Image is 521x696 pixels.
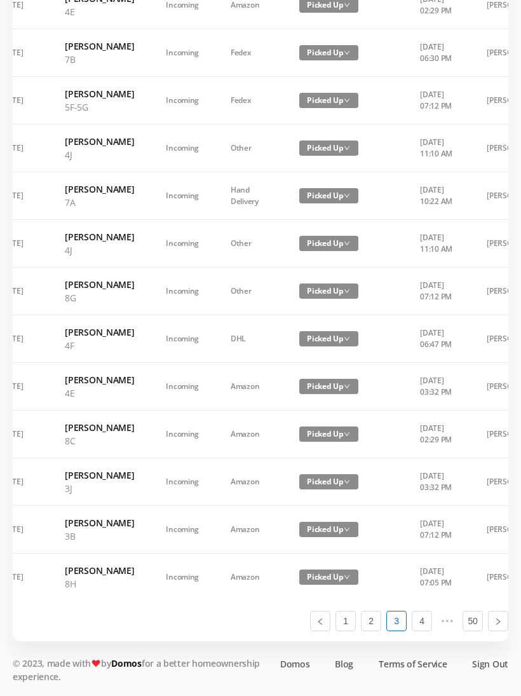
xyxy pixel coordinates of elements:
td: [DATE] 03:32 PM [404,363,471,411]
p: 8C [65,434,134,447]
i: icon: down [344,97,350,104]
td: [DATE] 11:10 AM [404,125,471,172]
td: DHL [215,315,283,363]
td: Amazon [215,506,283,554]
td: Other [215,125,283,172]
li: Next Page [488,611,508,631]
h6: [PERSON_NAME] [65,230,134,243]
td: Other [215,220,283,268]
i: icon: down [344,240,350,247]
a: 2 [362,611,381,631]
td: Incoming [150,506,215,554]
p: 7B [65,53,134,66]
a: Domos [111,657,142,669]
li: Next 5 Pages [437,611,457,631]
h6: [PERSON_NAME] [65,325,134,339]
li: 2 [361,611,381,631]
i: icon: down [344,50,350,56]
td: Amazon [215,411,283,458]
p: 4E [65,5,134,18]
td: [DATE] 02:29 PM [404,411,471,458]
span: ••• [437,611,457,631]
span: Picked Up [299,331,358,346]
a: 1 [336,611,355,631]
td: Amazon [215,458,283,506]
p: 8G [65,291,134,304]
td: Incoming [150,172,215,220]
i: icon: down [344,526,350,533]
h6: [PERSON_NAME] [65,87,134,100]
td: [DATE] 06:30 PM [404,29,471,77]
i: icon: down [344,2,350,8]
h6: [PERSON_NAME] [65,373,134,386]
td: Incoming [150,220,215,268]
i: icon: down [344,574,350,580]
td: Incoming [150,363,215,411]
span: Picked Up [299,93,358,108]
td: [DATE] 11:10 AM [404,220,471,268]
td: Amazon [215,363,283,411]
td: [DATE] 10:22 AM [404,172,471,220]
a: 4 [412,611,431,631]
span: Picked Up [299,45,358,60]
h6: [PERSON_NAME] [65,182,134,196]
td: Incoming [150,315,215,363]
i: icon: down [344,145,350,151]
span: Picked Up [299,570,358,585]
td: Other [215,268,283,315]
h6: [PERSON_NAME] [65,516,134,529]
li: Previous Page [310,611,330,631]
td: Amazon [215,554,283,601]
li: 4 [412,611,432,631]
td: [DATE] 07:12 PM [404,268,471,315]
h6: [PERSON_NAME] [65,564,134,577]
span: Picked Up [299,426,358,442]
td: [DATE] 07:12 PM [404,506,471,554]
h6: [PERSON_NAME] [65,278,134,291]
td: Fedex [215,29,283,77]
h6: [PERSON_NAME] [65,468,134,482]
i: icon: down [344,193,350,199]
span: Picked Up [299,379,358,394]
p: 4E [65,386,134,400]
p: 4J [65,243,134,257]
i: icon: left [316,618,324,625]
td: Incoming [150,458,215,506]
a: 50 [463,611,482,631]
a: Domos [280,657,310,671]
td: Fedex [215,77,283,125]
i: icon: down [344,336,350,342]
span: Picked Up [299,283,358,299]
li: 50 [463,611,483,631]
p: 3B [65,529,134,543]
span: Picked Up [299,236,358,251]
p: 7A [65,196,134,209]
a: Blog [335,657,353,671]
p: 8H [65,577,134,590]
h6: [PERSON_NAME] [65,39,134,53]
td: [DATE] 03:32 PM [404,458,471,506]
span: Picked Up [299,522,358,537]
td: [DATE] 07:12 PM [404,77,471,125]
td: Hand Delivery [215,172,283,220]
span: Picked Up [299,140,358,156]
h6: [PERSON_NAME] [65,135,134,148]
i: icon: down [344,479,350,485]
i: icon: right [494,618,502,625]
p: 5F-5G [65,100,134,114]
td: Incoming [150,29,215,77]
h6: [PERSON_NAME] [65,421,134,434]
td: Incoming [150,554,215,601]
td: Incoming [150,268,215,315]
td: Incoming [150,77,215,125]
td: [DATE] 07:05 PM [404,554,471,601]
p: 3J [65,482,134,495]
a: Terms of Service [379,657,447,671]
p: 4J [65,148,134,161]
li: 1 [335,611,356,631]
p: © 2023, made with by for a better homeownership experience. [13,657,267,683]
td: Incoming [150,411,215,458]
span: Picked Up [299,474,358,489]
i: icon: down [344,383,350,390]
a: Sign Out [472,657,508,671]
